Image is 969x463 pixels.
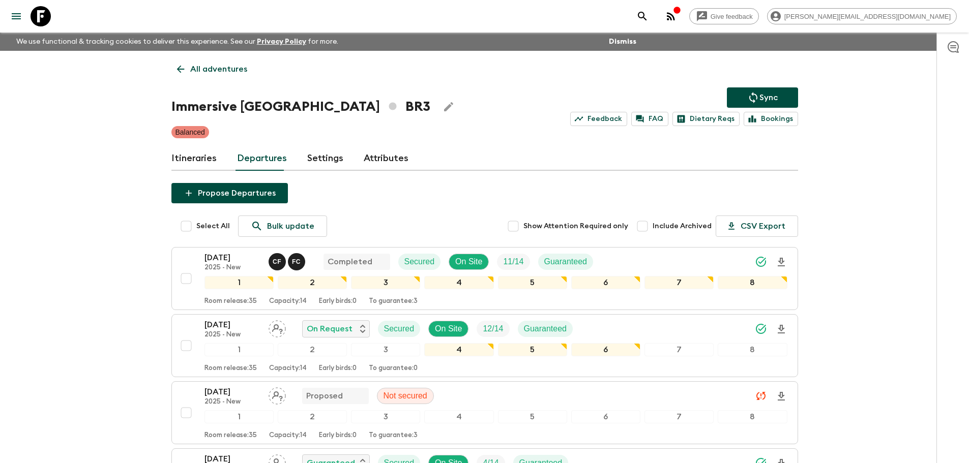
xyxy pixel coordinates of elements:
[204,364,257,373] p: Room release: 35
[369,364,418,373] p: To guarantee: 0
[718,343,787,356] div: 8
[364,146,408,171] a: Attributes
[12,33,342,51] p: We use functional & tracking cookies to deliver this experience. See our for more.
[384,390,427,402] p: Not secured
[6,6,26,26] button: menu
[307,323,353,335] p: On Request
[744,112,798,126] a: Bookings
[644,276,714,289] div: 7
[775,390,787,403] svg: Download Onboarding
[269,431,307,440] p: Capacity: 14
[606,35,639,49] button: Dismiss
[498,343,567,356] div: 5
[269,297,307,305] p: Capacity: 14
[755,390,767,402] svg: Unable to sync - Check prices and secured
[755,323,767,335] svg: Synced Successfully
[171,183,288,203] button: Propose Departures
[716,215,798,237] button: CSV Export
[319,364,357,373] p: Early birds: 0
[632,6,653,26] button: search adventures
[351,276,420,289] div: 3
[644,410,714,423] div: 7
[424,410,493,423] div: 4
[171,314,798,377] button: [DATE]2025 - NewAssign pack leaderOn RequestSecuredOn SiteTrip FillGuaranteed12345678Room release...
[369,297,418,305] p: To guarantee: 3
[503,256,523,268] p: 11 / 14
[653,221,712,231] span: Include Archived
[267,220,314,232] p: Bulk update
[269,364,307,373] p: Capacity: 14
[498,410,567,423] div: 5
[257,38,306,45] a: Privacy Policy
[570,112,627,126] a: Feedback
[196,221,230,231] span: Select All
[398,254,441,270] div: Secured
[524,323,567,335] p: Guaranteed
[278,410,347,423] div: 2
[523,221,628,231] span: Show Attention Required only
[477,321,509,337] div: Trip Fill
[204,398,260,406] p: 2025 - New
[755,256,767,268] svg: Synced Successfully
[171,97,430,117] h1: Immersive [GEOGRAPHIC_DATA] BR3
[571,343,640,356] div: 6
[779,13,956,20] span: [PERSON_NAME][EMAIL_ADDRESS][DOMAIN_NAME]
[378,321,421,337] div: Secured
[269,390,286,398] span: Assign pack leader
[278,276,347,289] div: 2
[269,256,307,264] span: Clarissa Fusco, Felipe Cavalcanti
[384,323,415,335] p: Secured
[428,321,468,337] div: On Site
[204,276,274,289] div: 1
[718,276,787,289] div: 8
[175,127,205,137] p: Balanced
[498,276,567,289] div: 5
[775,323,787,335] svg: Download Onboarding
[435,323,462,335] p: On Site
[544,256,588,268] p: Guaranteed
[204,264,260,272] p: 2025 - New
[204,386,260,398] p: [DATE]
[171,247,798,310] button: [DATE]2025 - NewClarissa Fusco, Felipe CavalcantiCompletedSecuredOn SiteTrip FillGuaranteed123456...
[689,8,759,24] a: Give feedback
[204,331,260,339] p: 2025 - New
[631,112,668,126] a: FAQ
[424,276,493,289] div: 4
[237,146,287,171] a: Departures
[204,431,257,440] p: Room release: 35
[727,87,798,108] button: Sync adventure departures to the booking engine
[438,97,459,117] button: Edit Adventure Title
[759,91,778,104] p: Sync
[171,146,217,171] a: Itineraries
[204,343,274,356] div: 1
[455,256,482,268] p: On Site
[307,146,343,171] a: Settings
[171,381,798,444] button: [DATE]2025 - NewAssign pack leaderProposedNot secured12345678Room release:35Capacity:14Early bird...
[238,215,327,237] a: Bulk update
[351,343,420,356] div: 3
[190,63,247,75] p: All adventures
[424,343,493,356] div: 4
[204,297,257,305] p: Room release: 35
[775,256,787,268] svg: Download Onboarding
[319,297,357,305] p: Early birds: 0
[369,431,418,440] p: To guarantee: 3
[351,410,420,423] div: 3
[571,276,640,289] div: 6
[705,13,758,20] span: Give feedback
[377,388,434,404] div: Not secured
[404,256,435,268] p: Secured
[449,254,489,270] div: On Site
[497,254,530,270] div: Trip Fill
[306,390,343,402] p: Proposed
[204,410,274,423] div: 1
[718,410,787,423] div: 8
[319,431,357,440] p: Early birds: 0
[269,323,286,331] span: Assign pack leader
[171,59,253,79] a: All adventures
[204,252,260,264] p: [DATE]
[571,410,640,423] div: 6
[767,8,957,24] div: [PERSON_NAME][EMAIL_ADDRESS][DOMAIN_NAME]
[644,343,714,356] div: 7
[328,256,372,268] p: Completed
